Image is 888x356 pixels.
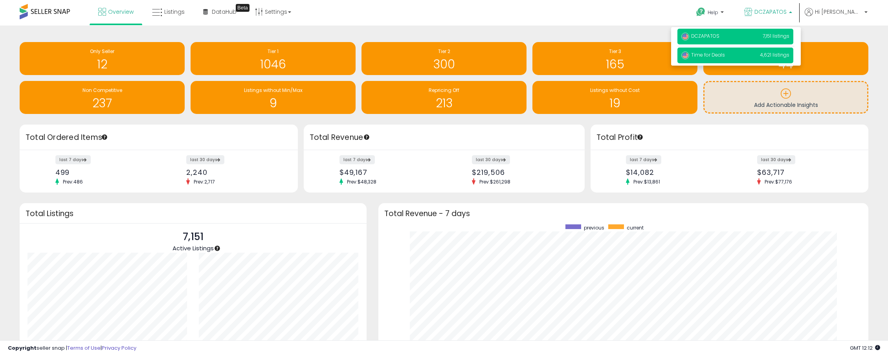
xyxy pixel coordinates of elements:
[627,224,644,231] span: current
[108,8,134,16] span: Overview
[361,42,527,75] a: Tier 2 300
[532,81,697,114] a: Listings without Cost 19
[26,132,292,143] h3: Total Ordered Items
[8,344,37,352] strong: Copyright
[83,87,122,94] span: Non Competitive
[438,48,450,55] span: Tier 2
[754,8,787,16] span: DCZAPATOS
[805,8,868,26] a: Hi [PERSON_NAME]
[365,58,523,71] h1: 300
[681,51,689,59] img: usa.png
[681,51,725,58] span: Time for Deals
[90,48,114,55] span: Only Seller
[757,168,855,176] div: $63,717
[757,155,795,164] label: last 30 days
[343,178,380,185] span: Prev: $48,328
[760,51,789,58] span: 4,621 listings
[690,1,732,26] a: Help
[244,87,303,94] span: Listings without Min/Max
[59,178,87,185] span: Prev: 486
[365,97,523,110] h1: 213
[236,4,250,12] div: Tooltip anchor
[815,8,862,16] span: Hi [PERSON_NAME]
[20,42,185,75] a: Only Seller 12
[339,168,438,176] div: $49,167
[850,344,880,352] span: 2025-10-14 12:12 GMT
[55,168,153,176] div: 499
[191,42,356,75] a: Tier 1 1046
[708,9,718,16] span: Help
[637,134,644,141] div: Tooltip anchor
[590,87,640,94] span: Listings without Cost
[186,168,284,176] div: 2,240
[536,58,694,71] h1: 165
[707,58,864,71] h1: 44
[384,211,863,217] h3: Total Revenue - 7 days
[339,155,375,164] label: last 7 days
[429,87,459,94] span: Repricing Off
[596,132,863,143] h3: Total Profit
[472,155,510,164] label: last 30 days
[475,178,514,185] span: Prev: $261,298
[67,344,101,352] a: Terms of Use
[8,345,136,352] div: seller snap | |
[55,155,91,164] label: last 7 days
[186,155,224,164] label: last 30 days
[363,134,370,141] div: Tooltip anchor
[536,97,694,110] h1: 19
[584,224,604,231] span: previous
[24,58,181,71] h1: 12
[102,344,136,352] a: Privacy Policy
[172,244,214,252] span: Active Listings
[101,134,108,141] div: Tooltip anchor
[20,81,185,114] a: Non Competitive 237
[763,33,789,39] span: 7,151 listings
[24,97,181,110] h1: 237
[626,155,661,164] label: last 7 days
[761,178,796,185] span: Prev: $77,176
[472,168,571,176] div: $219,506
[609,48,621,55] span: Tier 3
[194,97,352,110] h1: 9
[26,211,361,217] h3: Total Listings
[681,33,689,40] img: usa.png
[754,101,818,109] span: Add Actionable Insights
[629,178,664,185] span: Prev: $13,861
[194,58,352,71] h1: 1046
[532,42,697,75] a: Tier 3 165
[164,8,185,16] span: Listings
[310,132,579,143] h3: Total Revenue
[214,245,221,252] div: Tooltip anchor
[190,178,219,185] span: Prev: 2,717
[681,33,719,39] span: DCZAPATOS
[212,8,237,16] span: DataHub
[696,7,706,17] i: Get Help
[626,168,723,176] div: $14,082
[268,48,279,55] span: Tier 1
[361,81,527,114] a: Repricing Off 213
[172,229,214,244] p: 7,151
[705,82,867,112] a: Add Actionable Insights
[191,81,356,114] a: Listings without Min/Max 9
